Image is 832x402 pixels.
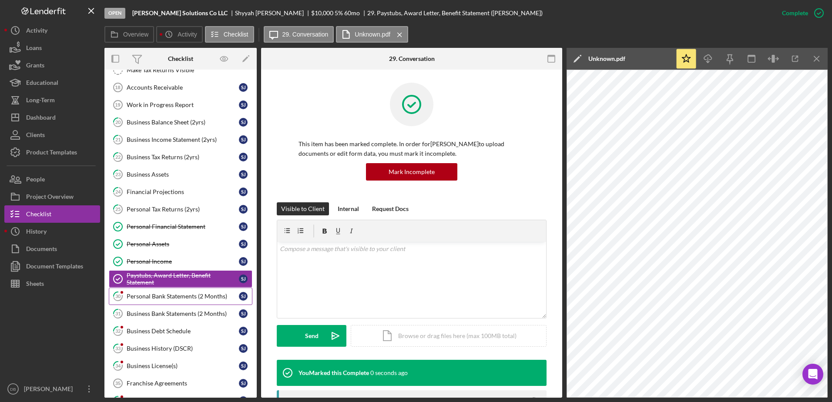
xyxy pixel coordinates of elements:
div: Franchise Agreements [127,380,239,387]
div: Business Tax Returns (2yrs) [127,154,239,161]
div: Shyyah [PERSON_NAME] [235,10,311,17]
button: Request Docs [368,202,413,215]
div: Long-Term [26,91,55,111]
a: Product Templates [4,144,100,161]
label: Overview [123,31,148,38]
time: 2025-09-18 12:37 [370,369,408,376]
button: Project Overview [4,188,100,205]
button: Checklist [205,26,254,43]
a: 20Business Balance Sheet (2yrs)SJ [109,114,252,131]
div: Financial Projections [127,188,239,195]
div: Personal Assets [127,241,239,248]
a: Personal IncomeSJ [109,253,252,270]
div: Work in Progress Report [127,101,239,108]
label: Activity [178,31,197,38]
a: 30Personal Bank Statements (2 Months)SJ [109,288,252,305]
div: S J [239,153,248,161]
button: History [4,223,100,240]
div: S J [239,205,248,214]
a: 33Business History (DSCR)SJ [109,340,252,357]
a: 25Personal Tax Returns (2yrs)SJ [109,201,252,218]
button: Sheets [4,275,100,292]
button: Unknown.pdf [336,26,408,43]
div: Business Balance Sheet (2yrs) [127,119,239,126]
button: Loans [4,39,100,57]
a: 22Business Tax Returns (2yrs)SJ [109,148,252,166]
a: Personal Financial StatementSJ [109,218,252,235]
a: 18Accounts ReceivableSJ [109,79,252,96]
div: S J [239,344,248,353]
div: Business Income Statement (2yrs) [127,136,239,143]
div: Unknown.pdf [588,55,625,62]
a: 31Business Bank Statements (2 Months)SJ [109,305,252,322]
div: Sheets [26,275,44,295]
tspan: 19 [115,102,120,107]
label: Unknown.pdf [355,31,390,38]
button: Document Templates [4,258,100,275]
div: Open Intercom Messenger [802,364,823,385]
div: Documents [26,240,57,260]
div: S J [239,222,248,231]
div: Accounts Receivable [127,84,239,91]
button: Clients [4,126,100,144]
button: Documents [4,240,100,258]
div: S J [239,240,248,248]
tspan: 18 [115,85,120,90]
div: Make Tax Returns Visible [127,67,252,74]
a: Make Tax Returns Visible [109,61,252,79]
button: Send [277,325,346,347]
div: Personal Tax Returns (2yrs) [127,206,239,213]
div: Mark Incomplete [389,163,435,181]
div: [PERSON_NAME] [22,380,78,400]
div: Request Docs [372,202,409,215]
button: DB[PERSON_NAME] [4,380,100,398]
div: S J [239,100,248,109]
tspan: 20 [115,119,121,125]
div: Checklist [168,55,193,62]
a: 23Business AssetsSJ [109,166,252,183]
div: Send [305,325,319,347]
div: Visible to Client [281,202,325,215]
tspan: 24 [115,189,121,194]
tspan: 33 [115,345,121,351]
div: 29. Paystubs, Award Letter, Benefit Statement ([PERSON_NAME]) [367,10,543,17]
div: S J [239,362,248,370]
span: $10,000 [311,9,333,17]
button: Complete [773,4,828,22]
div: Business Debt Schedule [127,328,239,335]
div: You Marked this Complete [299,369,369,376]
div: Activity [26,22,47,41]
div: 60 mo [344,10,360,17]
div: Open [104,8,125,19]
div: Checklist [26,205,51,225]
tspan: 23 [115,171,121,177]
a: Personal AssetsSJ [109,235,252,253]
div: 5 % [335,10,343,17]
tspan: 21 [115,137,121,142]
button: Overview [104,26,154,43]
button: Educational [4,74,100,91]
div: S J [239,275,248,283]
div: S J [239,170,248,179]
div: Complete [782,4,808,22]
div: Educational [26,74,58,94]
button: Long-Term [4,91,100,109]
button: Internal [333,202,363,215]
a: Activity [4,22,100,39]
div: Business License(s) [127,362,239,369]
button: People [4,171,100,188]
div: Personal Income [127,258,239,265]
label: Checklist [224,31,248,38]
button: Grants [4,57,100,74]
button: Activity [156,26,202,43]
tspan: 30 [115,293,121,299]
a: Dashboard [4,109,100,126]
